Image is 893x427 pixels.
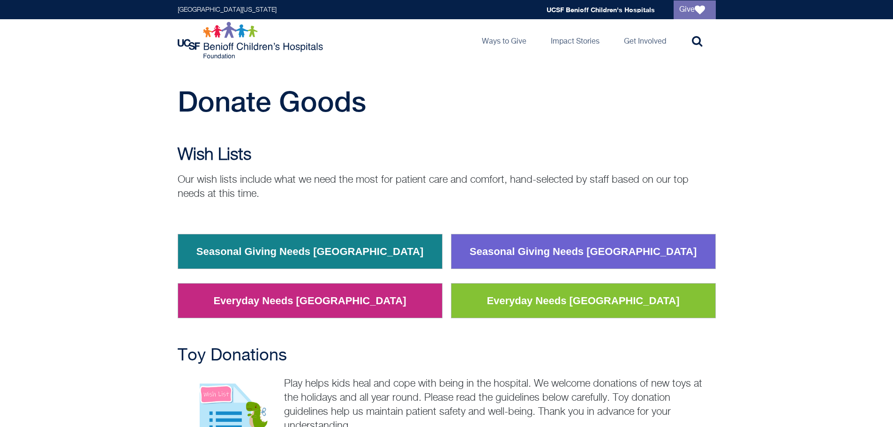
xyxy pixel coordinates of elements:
h2: Wish Lists [178,146,716,165]
a: Everyday Needs [GEOGRAPHIC_DATA] [206,289,413,313]
a: Ways to Give [474,19,534,61]
a: UCSF Benioff Children's Hospitals [547,6,655,14]
a: Seasonal Giving Needs [GEOGRAPHIC_DATA] [463,240,704,264]
a: Everyday Needs [GEOGRAPHIC_DATA] [480,289,686,313]
a: Give [674,0,716,19]
a: Seasonal Giving Needs [GEOGRAPHIC_DATA] [189,240,431,264]
a: [GEOGRAPHIC_DATA][US_STATE] [178,7,277,13]
a: Impact Stories [543,19,607,61]
img: Logo for UCSF Benioff Children's Hospitals Foundation [178,22,325,59]
span: Donate Goods [178,85,366,118]
h2: Toy Donations [178,346,716,365]
p: Our wish lists include what we need the most for patient care and comfort, hand-selected by staff... [178,173,716,201]
a: Get Involved [616,19,674,61]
